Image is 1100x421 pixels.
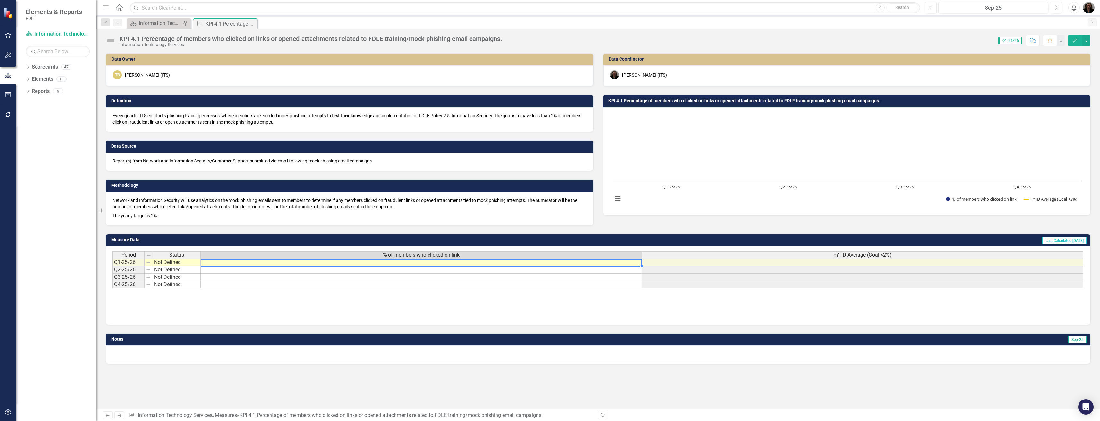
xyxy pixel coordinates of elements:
text: Q1-25/26 [662,184,680,190]
td: Not Defined [153,259,201,266]
text: Q3-25/26 [896,184,914,190]
img: ClearPoint Strategy [3,7,14,19]
div: Open Intercom Messenger [1078,399,1094,415]
img: Nicole Howard [1083,2,1095,13]
img: 8DAGhfEEPCf229AAAAAElFTkSuQmCC [146,282,151,287]
span: Last Calculated [DATE] [1042,237,1087,244]
div: Information Technology Services Landing Page [139,19,181,27]
td: Q2-25/26 [113,266,145,274]
h3: Data Source [111,144,590,149]
text: Q4-25/26 [1013,184,1031,190]
button: Show FYTD Average (Goal [1024,196,1078,202]
td: Q4-25/26 [113,281,145,288]
span: Period [121,252,136,258]
img: 8DAGhfEEPCf229AAAAAElFTkSuQmCC [146,275,151,280]
svg: Interactive chart [610,112,1084,209]
span: Sep-25 [1068,336,1087,343]
span: FYTD Average (Goal <2%) [833,252,892,258]
button: Show % of members who clicked on link [946,196,1017,202]
span: Elements & Reports [26,8,82,16]
text: Q2-25/26 [779,184,797,190]
span: Search [895,5,909,10]
a: Measures [215,412,237,418]
img: 8DAGhfEEPCf229AAAAAElFTkSuQmCC [146,253,151,258]
div: KPI 4.1 Percentage of members who clicked on links or opened attachments related to FDLE training... [239,412,543,418]
a: Elements [32,76,53,83]
td: Q1-25/26 [113,259,145,266]
td: Not Defined [153,281,201,288]
span: Q1-25/26 [998,37,1022,44]
div: 19 [56,77,67,82]
h3: Measure Data [111,237,487,242]
img: 8DAGhfEEPCf229AAAAAElFTkSuQmCC [146,267,151,272]
p: Every quarter ITS conducts phishing training exercises, where members are emailed mock phishing a... [113,112,587,125]
div: KPI 4.1 Percentage of members who clicked on links or opened attachments related to FDLE training... [205,20,256,28]
div: [PERSON_NAME] (ITS) [622,72,667,78]
td: Not Defined [153,266,201,274]
img: Nicole Howard [610,70,619,79]
div: [PERSON_NAME] (ITS) [125,72,170,78]
span: Status [169,252,184,258]
a: Information Technology Services [26,30,90,38]
h3: Definition [111,98,590,103]
a: Scorecards [32,63,58,71]
input: Search Below... [26,46,90,57]
h3: Data Coordinator [609,57,1087,62]
button: Sep-25 [938,2,1048,13]
p: Report(s) from Network and Information Security/Customer Support submitted via email following mo... [113,158,587,164]
img: Not Defined [106,36,116,46]
small: FDLE [26,16,82,21]
div: Sep-25 [941,4,1046,12]
td: Q3-25/26 [113,274,145,281]
h3: Data Owner [112,57,590,62]
div: TB [113,70,122,79]
img: 8DAGhfEEPCf229AAAAAElFTkSuQmCC [146,260,151,265]
button: View chart menu, Chart [613,194,622,203]
div: KPI 4.1 Percentage of members who clicked on links or opened attachments related to FDLE training... [119,35,502,42]
a: Information Technology Services Landing Page [128,19,181,27]
div: 9 [53,88,63,94]
a: Reports [32,88,50,95]
p: Network and Information Security will use analytics on the mock phishing emails sent to members t... [113,197,587,211]
input: Search ClearPoint... [130,2,920,13]
div: » » [129,412,593,419]
button: Search [886,3,918,12]
div: 47 [61,64,71,70]
h3: Methodology [111,183,590,188]
div: Information Technology Services [119,42,502,47]
div: Chart. Highcharts interactive chart. [610,112,1084,209]
a: Information Technology Services [138,412,212,418]
h3: KPI 4.1 Percentage of members who clicked on links or opened attachments related to FDLE training... [608,98,1087,103]
p: The yearly target is 2%. [113,211,587,219]
span: % of members who clicked on link [383,252,460,258]
h3: Notes [111,337,486,342]
td: Not Defined [153,274,201,281]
